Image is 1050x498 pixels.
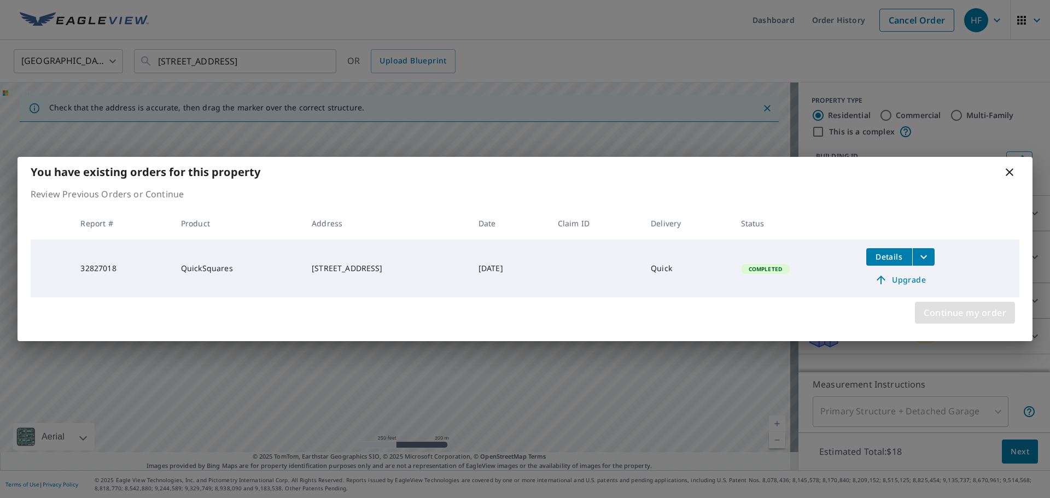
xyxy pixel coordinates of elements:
td: QuickSquares [172,239,303,297]
b: You have existing orders for this property [31,165,260,179]
span: Continue my order [924,305,1006,320]
th: Delivery [642,207,732,239]
th: Product [172,207,303,239]
span: Details [873,251,906,262]
button: filesDropdownBtn-32827018 [912,248,935,266]
span: Upgrade [873,273,928,286]
span: Completed [742,265,789,273]
th: Date [470,207,549,239]
th: Report # [72,207,172,239]
td: 32827018 [72,239,172,297]
p: Review Previous Orders or Continue [31,188,1019,201]
button: detailsBtn-32827018 [866,248,912,266]
th: Status [732,207,857,239]
button: Continue my order [915,302,1015,324]
th: Claim ID [549,207,642,239]
a: Upgrade [866,271,935,289]
td: Quick [642,239,732,297]
th: Address [303,207,470,239]
div: [STREET_ADDRESS] [312,263,461,274]
td: [DATE] [470,239,549,297]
